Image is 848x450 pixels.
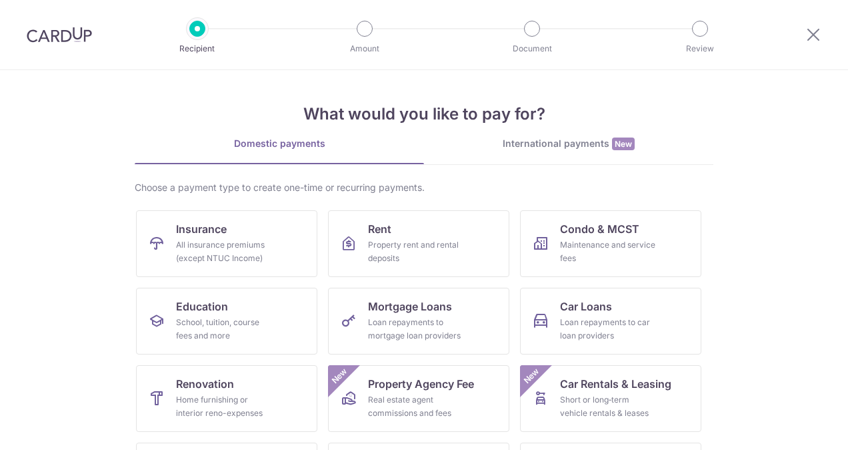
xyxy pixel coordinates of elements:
p: Amount [315,42,414,55]
div: Domestic payments [135,137,424,150]
span: Education [176,298,228,314]
span: Rent [368,221,391,237]
span: Car Loans [560,298,612,314]
span: Property Agency Fee [368,376,474,392]
span: Mortgage Loans [368,298,452,314]
div: International payments [424,137,713,151]
span: New [329,365,351,387]
div: All insurance premiums (except NTUC Income) [176,238,272,265]
span: Car Rentals & Leasing [560,376,671,392]
a: RenovationHome furnishing or interior reno-expenses [136,365,317,432]
p: Recipient [148,42,247,55]
img: CardUp [27,27,92,43]
span: New [612,138,635,150]
div: Property rent and rental deposits [368,238,464,265]
a: Car Rentals & LeasingShort or long‑term vehicle rentals & leasesNew [520,365,701,432]
iframe: Opens a widget where you can find more information [763,410,835,443]
div: Real estate agent commissions and fees [368,393,464,420]
div: Loan repayments to mortgage loan providers [368,316,464,343]
div: Short or long‑term vehicle rentals & leases [560,393,656,420]
a: EducationSchool, tuition, course fees and more [136,288,317,355]
div: Choose a payment type to create one-time or recurring payments. [135,181,713,194]
div: Home furnishing or interior reno-expenses [176,393,272,420]
a: Car LoansLoan repayments to car loan providers [520,288,701,355]
div: Loan repayments to car loan providers [560,316,656,343]
span: Condo & MCST [560,221,639,237]
span: New [521,365,543,387]
span: Insurance [176,221,227,237]
a: RentProperty rent and rental deposits [328,210,509,277]
h4: What would you like to pay for? [135,102,713,126]
a: InsuranceAll insurance premiums (except NTUC Income) [136,210,317,277]
a: Mortgage LoansLoan repayments to mortgage loan providers [328,288,509,355]
p: Review [651,42,749,55]
span: Renovation [176,376,234,392]
div: Maintenance and service fees [560,238,656,265]
a: Property Agency FeeReal estate agent commissions and feesNew [328,365,509,432]
div: School, tuition, course fees and more [176,316,272,343]
p: Document [483,42,581,55]
a: Condo & MCSTMaintenance and service fees [520,210,701,277]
